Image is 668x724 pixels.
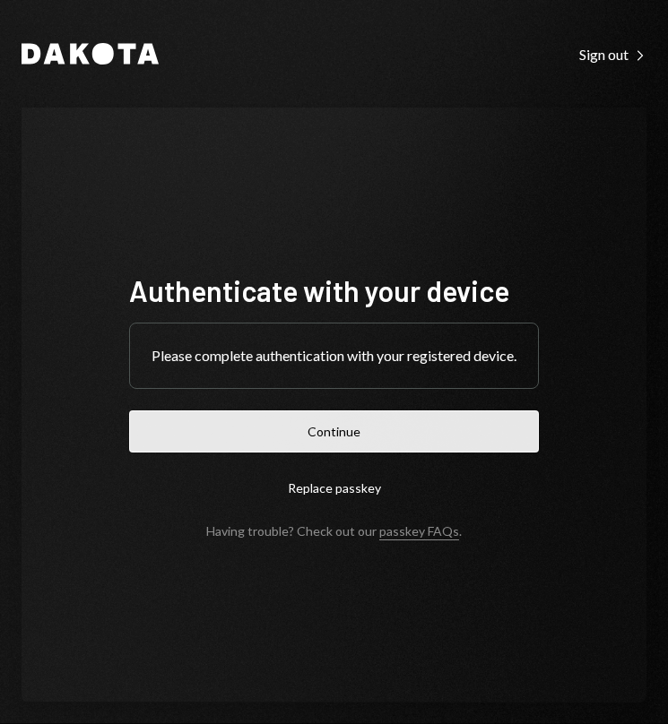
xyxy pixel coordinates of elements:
div: Having trouble? Check out our . [206,523,462,539]
a: Sign out [579,44,646,64]
a: passkey FAQs [379,523,459,540]
h1: Authenticate with your device [129,272,539,308]
button: Continue [129,410,539,452]
div: Sign out [579,46,646,64]
button: Replace passkey [129,467,539,509]
div: Please complete authentication with your registered device. [152,345,516,366]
